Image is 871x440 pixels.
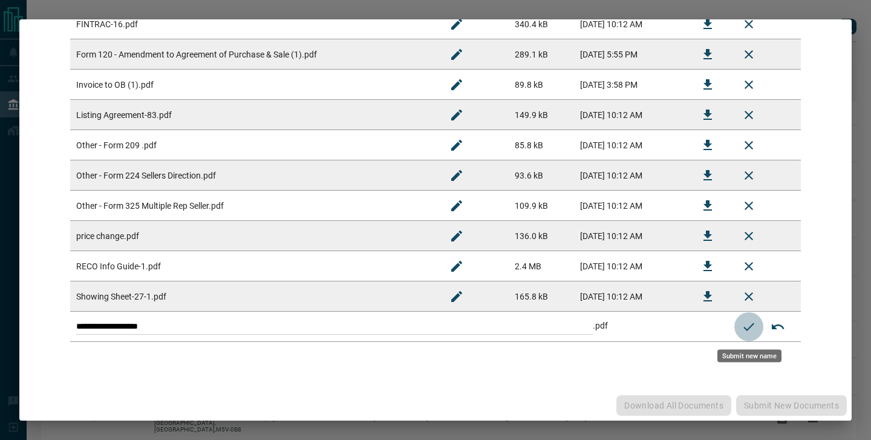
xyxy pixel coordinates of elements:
[70,191,436,221] td: Other - Form 325 Multiple Rep Seller.pdf
[574,251,687,281] td: [DATE] 10:12 AM
[509,9,575,39] td: 340.4 kB
[70,221,436,251] td: price change.pdf
[693,70,722,99] button: Download
[70,251,436,281] td: RECO Info Guide-1.pdf
[574,281,687,312] td: [DATE] 10:12 AM
[693,100,722,130] button: Download
[442,70,471,99] button: Rename
[509,70,575,100] td: 89.8 kB
[70,9,436,39] td: FINTRAC-16.pdf
[70,100,436,130] td: Listing Agreement-83.pdf
[574,191,687,221] td: [DATE] 10:12 AM
[693,10,722,39] button: Download
[734,222,763,251] button: Remove File
[442,252,471,281] button: Rename
[509,281,575,312] td: 165.8 kB
[734,70,763,99] button: Remove File
[574,39,687,70] td: [DATE] 5:55 PM
[693,131,722,160] button: Download
[574,70,687,100] td: [DATE] 3:58 PM
[734,312,763,341] button: Submit new name
[509,221,575,251] td: 136.0 kB
[734,161,763,190] button: Remove File
[734,40,763,69] button: Remove File
[509,191,575,221] td: 109.9 kB
[734,131,763,160] button: Remove File
[442,282,471,311] button: Rename
[574,100,687,130] td: [DATE] 10:12 AM
[509,130,575,160] td: 85.8 kB
[442,191,471,220] button: Rename
[734,191,763,220] button: Remove File
[70,160,436,191] td: Other - Form 224 Sellers Direction.pdf
[509,160,575,191] td: 93.6 kB
[442,40,471,69] button: Rename
[734,252,763,281] button: Remove File
[509,39,575,70] td: 289.1 kB
[693,282,722,311] button: Download
[693,191,722,220] button: Download
[734,10,763,39] button: Remove File
[70,70,436,100] td: Invoice to OB (1).pdf
[509,100,575,130] td: 149.9 kB
[70,312,728,342] td: .pdf
[70,130,436,160] td: Other - Form 209 .pdf
[70,39,436,70] td: Form 120 - Amendment to Agreement of Purchase & Sale (1).pdf
[70,281,436,312] td: Showing Sheet-27-1.pdf
[574,160,687,191] td: [DATE] 10:12 AM
[734,282,763,311] button: Remove File
[574,9,687,39] td: [DATE] 10:12 AM
[574,130,687,160] td: [DATE] 10:12 AM
[442,222,471,251] button: Rename
[693,161,722,190] button: Download
[693,40,722,69] button: Download
[442,131,471,160] button: Rename
[442,10,471,39] button: Rename
[763,312,792,341] button: Cancel editing file name
[693,252,722,281] button: Download
[574,221,687,251] td: [DATE] 10:12 AM
[442,161,471,190] button: Rename
[509,251,575,281] td: 2.4 MB
[734,100,763,130] button: Remove File
[442,100,471,130] button: Rename
[717,350,781,363] div: Submit new name
[693,222,722,251] button: Download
